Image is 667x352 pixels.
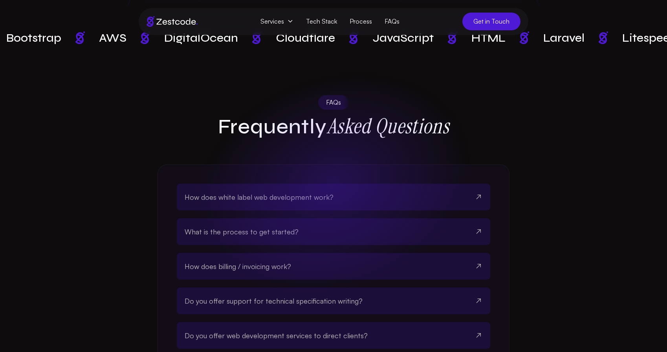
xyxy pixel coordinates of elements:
button: Do you offer web development services to direct clients? [185,322,482,349]
div: FAQs [318,95,349,110]
img: Brand logo of zestcode digital [147,16,198,27]
span: Do you offer web development services to direct clients? [185,330,368,341]
h2: Frequently [202,114,465,140]
span: How does white label web development work? [185,192,333,203]
span: What is the process to get started? [185,226,299,237]
div: Laravel [542,31,584,45]
button: What is the process to get started? [185,218,482,245]
button: How does billing / invoicing work? [185,253,482,280]
div: HTML [471,31,505,45]
span: How does billing / invoicing work? [185,261,291,272]
div: JavaScript [372,31,433,45]
a: Process [343,14,378,29]
div: AWS [98,31,126,45]
a: Tech Stack [300,14,343,29]
div: Cloudflare [275,31,334,45]
button: How does white label web development work? [185,184,482,210]
div: DigitalOcean [163,31,237,45]
span: Do you offer support for technical specification writing? [185,295,363,306]
span: Services [254,14,300,29]
button: Do you offer support for technical specification writing? [185,287,482,314]
a: Get in Touch [462,13,520,30]
strong: Asked Questions [327,112,449,140]
a: FAQs [378,14,406,29]
div: Bootstrap [5,31,60,45]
